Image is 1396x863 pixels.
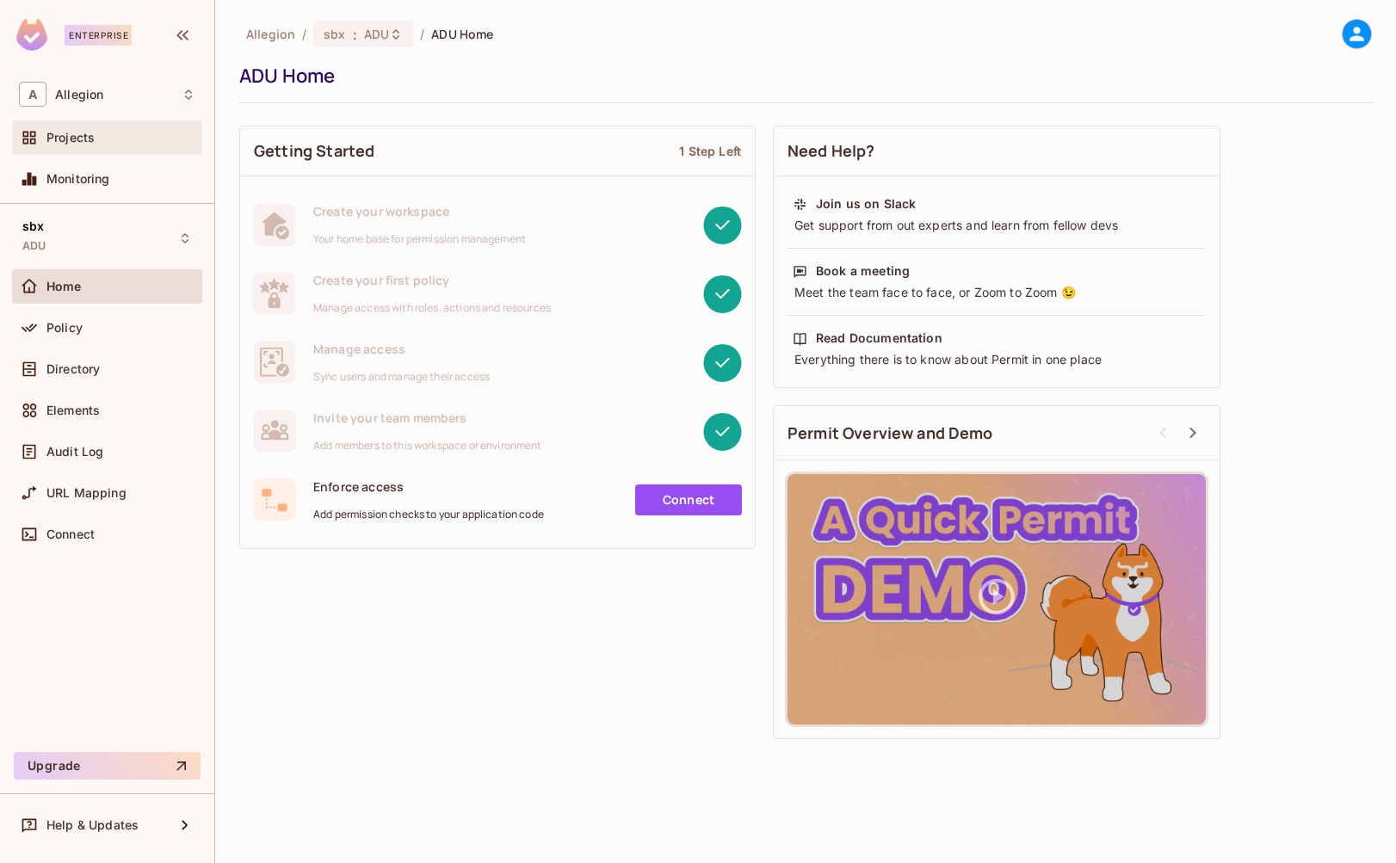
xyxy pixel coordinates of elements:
span: URL Mapping [46,486,127,500]
span: sbx [324,26,345,42]
div: Everything there is to know about Permit in one place [793,351,1201,368]
span: sbx [22,219,44,233]
span: Your home base for permission management [313,232,526,246]
span: Policy [46,321,83,335]
div: 1 Step Left [679,143,741,159]
span: Help & Updates [46,818,139,832]
li: / [420,26,424,42]
span: Sync users and manage their access [313,370,490,384]
span: Audit Log [46,445,103,459]
div: Read Documentation [816,330,942,347]
span: Create your workspace [313,203,526,219]
div: Get support from out experts and learn from fellow devs [793,217,1201,234]
button: Upgrade [14,752,201,780]
span: the active workspace [246,26,295,42]
span: Monitoring [46,172,110,186]
span: Need Help? [788,140,875,162]
div: ADU Home [239,63,1363,89]
span: Add permission checks to your application code [313,508,544,521]
span: Add members to this workspace or environment [313,439,542,453]
span: : [352,28,358,41]
a: Connect [635,484,742,515]
span: ADU Home [431,26,493,42]
img: SReyMgAAAABJRU5ErkJggg== [16,19,47,51]
li: / [302,26,306,42]
span: Projects [46,131,95,145]
span: Invite your team members [313,410,542,426]
span: Workspace: Allegion [55,88,103,102]
div: Book a meeting [816,262,910,280]
span: Getting Started [254,140,374,162]
span: ADU [364,26,389,42]
span: Manage access [313,341,490,357]
span: Enforce access [313,478,544,495]
span: ADU [22,239,46,253]
span: Connect [46,527,95,541]
span: A [19,82,46,107]
span: Permit Overview and Demo [788,422,993,444]
div: Meet the team face to face, or Zoom to Zoom 😉 [793,284,1201,301]
div: Enterprise [65,25,132,46]
span: Create your first policy [313,272,551,288]
span: Manage access with roles, actions and resources [313,301,551,315]
div: Join us on Slack [816,195,916,213]
span: Elements [46,404,100,417]
span: Directory [46,362,100,376]
span: Home [46,280,82,293]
